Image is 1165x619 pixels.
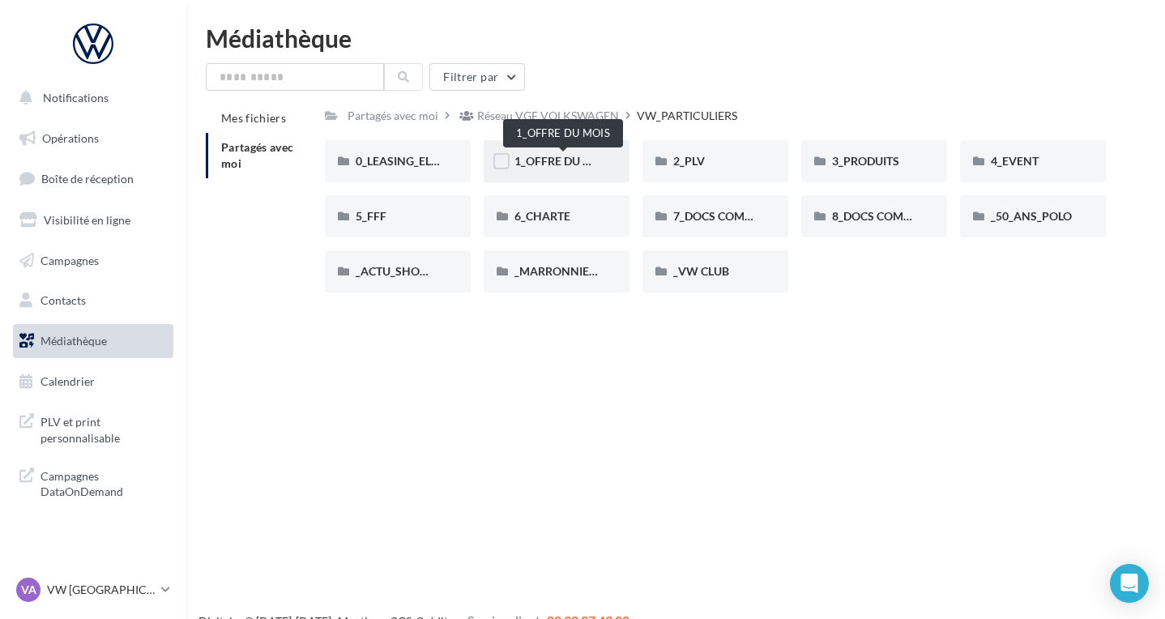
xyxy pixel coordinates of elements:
[41,334,107,348] span: Médiathèque
[41,411,167,446] span: PLV et print personnalisable
[832,209,976,223] span: 8_DOCS COMMUNICATION
[356,264,467,278] span: _ACTU_SHOWROOM
[1110,564,1149,603] div: Open Intercom Messenger
[13,574,173,605] a: VA VW [GEOGRAPHIC_DATA]
[673,154,705,168] span: 2_PLV
[41,293,86,307] span: Contacts
[356,209,386,223] span: 5_FFF
[514,264,621,278] span: _MARRONNIERS_25
[47,582,155,598] p: VW [GEOGRAPHIC_DATA]
[10,203,177,237] a: Visibilité en ligne
[10,244,177,278] a: Campagnes
[637,108,737,124] div: VW_PARTICULIERS
[44,213,130,227] span: Visibilité en ligne
[503,119,623,147] div: 1_OFFRE DU MOIS
[429,63,525,91] button: Filtrer par
[10,324,177,358] a: Médiathèque
[10,459,177,506] a: Campagnes DataOnDemand
[42,131,99,145] span: Opérations
[21,582,36,598] span: VA
[221,140,294,170] span: Partagés avec moi
[832,154,899,168] span: 3_PRODUITS
[41,374,95,388] span: Calendrier
[10,122,177,156] a: Opérations
[43,91,109,105] span: Notifications
[991,209,1072,223] span: _50_ANS_POLO
[41,253,99,267] span: Campagnes
[221,111,286,125] span: Mes fichiers
[10,81,170,115] button: Notifications
[673,209,804,223] span: 7_DOCS COMMERCIAUX
[477,108,619,124] div: Réseau VGF VOLKSWAGEN
[348,108,438,124] div: Partagés avec moi
[10,365,177,399] a: Calendrier
[41,172,134,186] span: Boîte de réception
[10,404,177,452] a: PLV et print personnalisable
[41,465,167,500] span: Campagnes DataOnDemand
[514,154,612,168] span: 1_OFFRE DU MOIS
[10,284,177,318] a: Contacts
[673,264,729,278] span: _VW CLUB
[991,154,1039,168] span: 4_EVENT
[514,209,570,223] span: 6_CHARTE
[10,161,177,196] a: Boîte de réception
[356,154,485,168] span: 0_LEASING_ELECTRIQUE
[206,26,1146,50] div: Médiathèque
